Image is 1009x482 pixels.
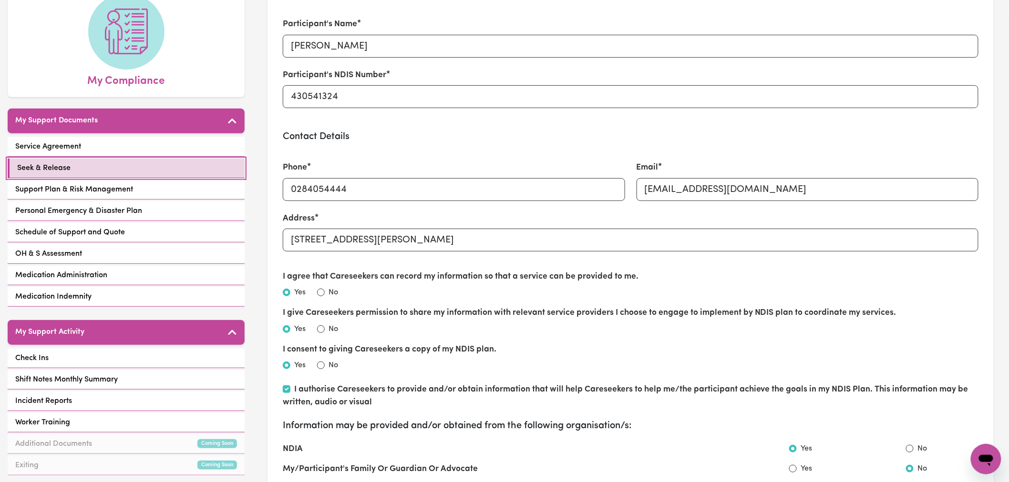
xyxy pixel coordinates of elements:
label: My/Participant's Family Or Guardian Or Advocate [283,463,478,475]
small: Coming Soon [197,461,237,470]
a: Check Ins [8,349,245,368]
a: Personal Emergency & Disaster Plan [8,201,245,221]
span: OH & S Assessment [15,248,82,260]
span: Support Plan & Risk Management [15,184,133,195]
label: Yes [801,463,812,474]
label: Yes [801,443,812,454]
span: Schedule of Support and Quote [15,227,125,238]
span: Medication Indemnity [15,291,92,302]
label: No [917,463,927,474]
label: Yes [294,323,306,335]
span: Incident Reports [15,395,72,407]
label: No [329,360,338,371]
a: Service Agreement [8,137,245,157]
label: Email [637,161,659,174]
h5: My Support Activity [15,328,84,337]
label: Yes [294,360,306,371]
h5: My Support Documents [15,116,98,125]
h3: Contact Details [283,131,978,142]
span: Check Ins [15,352,49,364]
span: Service Agreement [15,141,81,152]
iframe: Button to launch messaging window [971,444,1001,474]
span: My Compliance [88,70,165,90]
span: Additional Documents [15,438,92,450]
a: OH & S Assessment [8,244,245,264]
span: Medication Administration [15,270,107,281]
span: Seek & Release [17,162,71,174]
a: Schedule of Support and Quote [8,223,245,242]
label: No [329,287,338,298]
span: Personal Emergency & Disaster Plan [15,205,142,217]
a: Additional DocumentsComing Soon [8,434,245,454]
span: Worker Training [15,417,70,428]
button: My Support Documents [8,109,245,133]
label: Participant's NDIS Number [283,69,386,81]
a: Seek & Release [8,159,245,178]
h3: Information may be provided and/or obtained from the following organisation/s: [283,420,978,432]
a: Support Plan & Risk Management [8,180,245,200]
label: Participant's Name [283,18,357,30]
label: I consent to giving Careseekers a copy of my NDIS plan. [283,343,496,356]
label: No [917,443,927,454]
a: Incident Reports [8,392,245,411]
label: Address [283,212,315,225]
label: NDIA [283,443,303,455]
a: ExitingComing Soon [8,456,245,475]
label: No [329,323,338,335]
button: My Support Activity [8,320,245,345]
span: Shift Notes Monthly Summary [15,374,118,385]
a: Medication Indemnity [8,287,245,307]
span: Exiting [15,460,39,471]
a: Medication Administration [8,266,245,285]
a: Shift Notes Monthly Summary [8,370,245,390]
small: Coming Soon [197,439,237,448]
label: I agree that Careseekers can record my information so that a service can be provided to me. [283,271,638,283]
label: Phone [283,161,307,174]
label: I give Careseekers permission to share my information with relevant service providers I choose to... [283,307,896,319]
a: Worker Training [8,413,245,432]
label: I authorise Careseekers to provide and/or obtain information that will help Careseekers to help m... [283,385,968,406]
label: Yes [294,287,306,298]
